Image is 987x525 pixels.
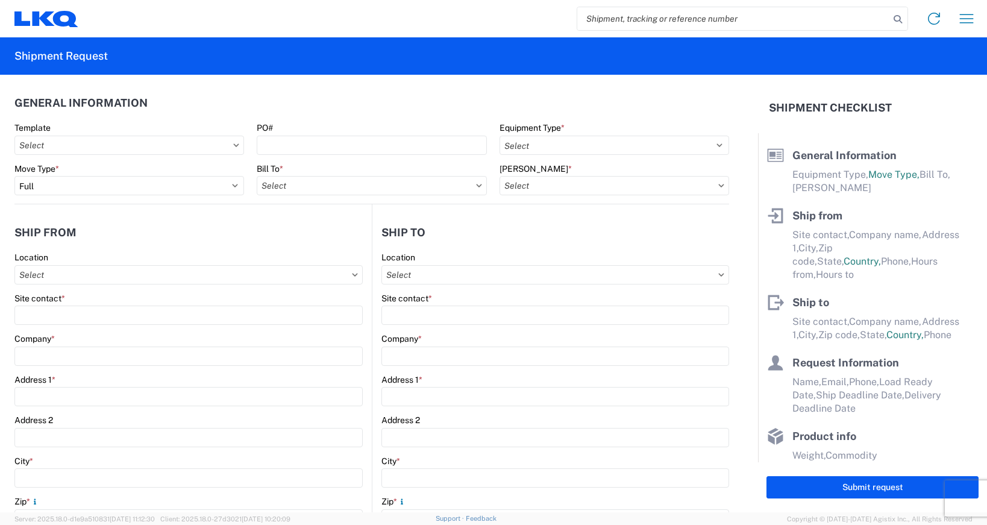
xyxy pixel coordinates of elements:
[436,515,466,522] a: Support
[868,169,920,180] span: Move Type,
[792,169,868,180] span: Equipment Type,
[818,329,860,341] span: Zip code,
[381,265,729,285] input: Select
[14,374,55,385] label: Address 1
[577,7,889,30] input: Shipment, tracking or reference number
[766,476,979,498] button: Submit request
[14,163,59,174] label: Move Type
[792,229,849,240] span: Site contact,
[920,169,950,180] span: Bill To,
[792,376,821,388] span: Name,
[466,515,497,522] a: Feedback
[849,229,922,240] span: Company name,
[792,316,849,327] span: Site contact,
[769,101,892,115] h2: Shipment Checklist
[381,496,407,507] label: Zip
[826,450,877,461] span: Commodity
[500,122,565,133] label: Equipment Type
[792,209,842,222] span: Ship from
[14,456,33,467] label: City
[381,293,432,304] label: Site contact
[381,374,422,385] label: Address 1
[817,256,844,267] span: State,
[110,515,155,523] span: [DATE] 11:12:30
[257,176,486,195] input: Select
[160,515,290,523] span: Client: 2025.18.0-27d3021
[500,176,729,195] input: Select
[860,329,886,341] span: State,
[14,333,55,344] label: Company
[849,376,879,388] span: Phone,
[500,163,572,174] label: [PERSON_NAME]
[14,293,65,304] label: Site contact
[881,256,911,267] span: Phone,
[792,149,897,162] span: General Information
[787,514,973,524] span: Copyright © [DATE]-[DATE] Agistix Inc., All Rights Reserved
[14,265,363,285] input: Select
[821,376,849,388] span: Email,
[798,329,818,341] span: City,
[924,329,951,341] span: Phone
[257,163,283,174] label: Bill To
[14,415,53,426] label: Address 2
[798,242,818,254] span: City,
[381,415,420,426] label: Address 2
[792,356,899,369] span: Request Information
[242,515,290,523] span: [DATE] 10:20:09
[381,252,415,263] label: Location
[792,182,871,193] span: [PERSON_NAME]
[816,389,904,401] span: Ship Deadline Date,
[849,316,922,327] span: Company name,
[792,296,829,309] span: Ship to
[14,515,155,523] span: Server: 2025.18.0-d1e9a510831
[14,136,244,155] input: Select
[257,122,273,133] label: PO#
[792,430,856,442] span: Product info
[816,269,854,280] span: Hours to
[381,227,425,239] h2: Ship to
[844,256,881,267] span: Country,
[381,333,422,344] label: Company
[14,49,108,63] h2: Shipment Request
[14,496,40,507] label: Zip
[381,456,400,467] label: City
[14,252,48,263] label: Location
[886,329,924,341] span: Country,
[14,122,51,133] label: Template
[14,227,77,239] h2: Ship from
[14,97,148,109] h2: General Information
[792,450,826,461] span: Weight,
